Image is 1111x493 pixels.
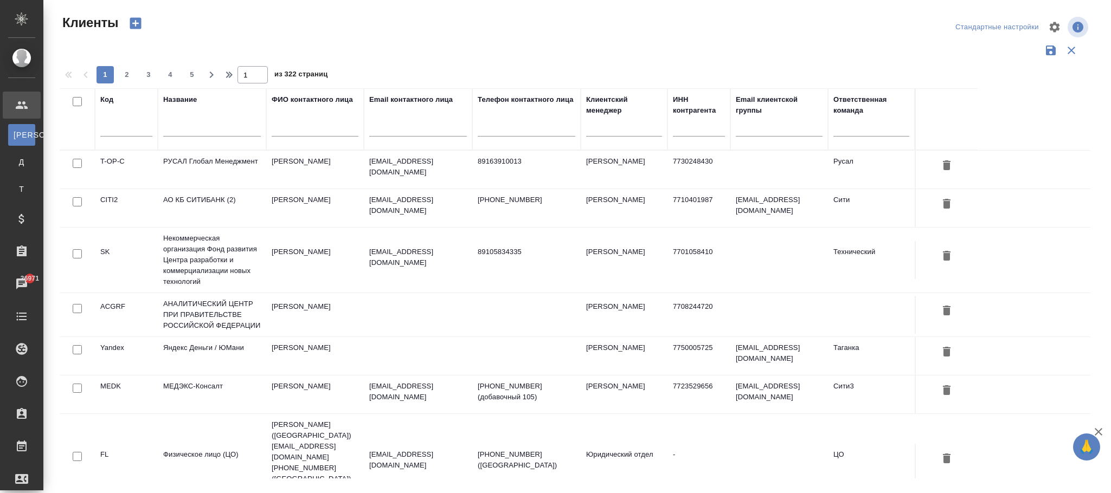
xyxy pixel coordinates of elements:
[581,296,667,334] td: [PERSON_NAME]
[8,151,35,173] a: Д
[95,151,158,189] td: T-OP-C
[478,246,575,257] p: 89105834335
[937,342,956,362] button: Удалить
[581,241,667,279] td: [PERSON_NAME]
[828,375,915,413] td: Сити3
[369,246,467,268] p: [EMAIL_ADDRESS][DOMAIN_NAME]
[833,94,909,116] div: Ответственная команда
[953,19,1042,36] div: split button
[581,189,667,227] td: [PERSON_NAME]
[730,337,828,375] td: [EMAIL_ADDRESS][DOMAIN_NAME]
[162,66,179,83] button: 4
[730,189,828,227] td: [EMAIL_ADDRESS][DOMAIN_NAME]
[730,375,828,413] td: [EMAIL_ADDRESS][DOMAIN_NAME]
[266,189,364,227] td: [PERSON_NAME]
[1041,40,1061,61] button: Сохранить фильтры
[60,14,118,31] span: Клиенты
[937,381,956,401] button: Удалить
[937,156,956,176] button: Удалить
[667,241,730,279] td: 7701058410
[95,296,158,334] td: ACGRF
[140,66,157,83] button: 3
[95,337,158,375] td: Yandex
[272,94,353,105] div: ФИО контактного лица
[828,444,915,482] td: ЦО
[937,194,956,215] button: Удалить
[158,444,266,482] td: Физическое лицо (ЦО)
[369,94,453,105] div: Email контактного лица
[266,151,364,189] td: [PERSON_NAME]
[369,194,467,216] p: [EMAIL_ADDRESS][DOMAIN_NAME]
[673,94,725,116] div: ИНН контрагента
[369,156,467,178] p: [EMAIL_ADDRESS][DOMAIN_NAME]
[95,189,158,227] td: CITI2
[158,293,266,336] td: АНАЛИТИЧЕСКИЙ ЦЕНТР ПРИ ПРАВИТЕЛЬСТВЕ РОССИЙСКОЙ ФЕДЕРАЦИИ
[140,69,157,80] span: 3
[183,69,201,80] span: 5
[1077,436,1096,458] span: 🙏
[158,337,266,375] td: Яндекс Деньги / ЮМани
[369,381,467,403] p: [EMAIL_ADDRESS][DOMAIN_NAME]
[581,375,667,413] td: [PERSON_NAME]
[14,184,30,194] span: Т
[95,375,158,413] td: MEDK
[162,69,179,80] span: 4
[1068,17,1090,37] span: Посмотреть информацию
[266,296,364,334] td: [PERSON_NAME]
[95,444,158,482] td: FL
[1042,14,1068,40] span: Настроить таблицу
[667,375,730,413] td: 7723529656
[14,157,30,167] span: Д
[667,151,730,189] td: 7730248430
[581,151,667,189] td: [PERSON_NAME]
[118,66,136,83] button: 2
[369,449,467,471] p: [EMAIL_ADDRESS][DOMAIN_NAME]
[937,301,956,321] button: Удалить
[183,66,201,83] button: 5
[118,69,136,80] span: 2
[274,68,327,83] span: из 322 страниц
[266,375,364,413] td: [PERSON_NAME]
[667,189,730,227] td: 7710401987
[158,375,266,413] td: МЕДЭКС-Консалт
[937,246,956,267] button: Удалить
[478,156,575,167] p: 89163910013
[266,241,364,279] td: [PERSON_NAME]
[478,449,575,471] p: [PHONE_NUMBER] ([GEOGRAPHIC_DATA])
[123,14,149,33] button: Создать
[8,124,35,146] a: [PERSON_NAME]
[667,337,730,375] td: 7750005725
[14,129,30,140] span: [PERSON_NAME]
[581,444,667,482] td: Юридический отдел
[1073,433,1100,460] button: 🙏
[8,178,35,200] a: Т
[158,228,266,293] td: Некоммерческая организация Фонд развития Центра разработки и коммерциализации новых технологий
[95,241,158,279] td: SK
[478,194,575,205] p: [PHONE_NUMBER]
[667,444,730,482] td: -
[828,151,915,189] td: Русал
[828,337,915,375] td: Таганка
[581,337,667,375] td: [PERSON_NAME]
[3,270,41,297] a: 36971
[828,241,915,279] td: Технический
[158,189,266,227] td: АО КБ СИТИБАНК (2)
[266,337,364,375] td: [PERSON_NAME]
[158,151,266,189] td: РУСАЛ Глобал Менеджмент
[163,94,197,105] div: Название
[937,449,956,469] button: Удалить
[1061,40,1082,61] button: Сбросить фильтры
[828,189,915,227] td: Сити
[100,94,113,105] div: Код
[667,296,730,334] td: 7708244720
[736,94,823,116] div: Email клиентской группы
[14,273,46,284] span: 36971
[478,94,574,105] div: Телефон контактного лица
[478,381,575,403] p: [PHONE_NUMBER] (добавочный 105)
[586,94,662,116] div: Клиентский менеджер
